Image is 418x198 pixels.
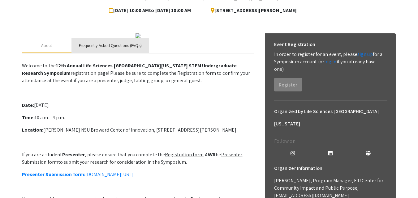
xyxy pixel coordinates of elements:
h6: Event Registration [274,38,316,51]
h6: Organizer Information [274,162,387,175]
a: log in [324,58,337,65]
iframe: Chat [5,170,26,193]
u: Registration form [165,151,204,158]
a: Presenter Submission form:[DOMAIN_NAME][URL] [22,171,134,178]
p: Welcome to the registration page! Please be sure to complete the Registration form to confirm you... [22,62,254,84]
strong: 12th Annual Life Sciences [GEOGRAPHIC_DATA][US_STATE] STEM Undergraduate Research Symposium [22,62,237,76]
strong: Presenter [62,151,85,158]
div: Frequently Asked Questions (FAQs) [79,42,142,49]
button: Register [274,78,302,91]
u: Presenter Submission form [22,151,243,165]
p: Follow on [274,137,387,145]
p: 10 a.m. - 4 p.m. [22,114,254,121]
em: AND [205,151,214,158]
p: If you are a student , please ensure that you complete the the to submit your research for consid... [22,151,254,166]
strong: Time: [22,114,35,121]
strong: Location: [22,127,44,133]
h6: Organized by Life Sciences [GEOGRAPHIC_DATA][US_STATE] [274,105,387,130]
p: [DATE] [22,102,254,109]
p: [PERSON_NAME] NSU Broward Center of Innovation, [STREET_ADDRESS][PERSON_NAME] [22,126,254,134]
span: [STREET_ADDRESS][PERSON_NAME] [206,4,297,17]
strong: Date: [22,102,34,108]
div: About [41,42,52,49]
strong: Presenter Submission form: [22,171,86,178]
img: 32153a09-f8cb-4114-bf27-cfb6bc84fc69.png [136,33,140,38]
a: sign up [357,51,373,57]
span: [DATE] 10:00 AM to [DATE] 10:00 AM [109,4,193,17]
p: In order to register for an event, please for a Symposium account (or if you already have one). [274,51,387,73]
